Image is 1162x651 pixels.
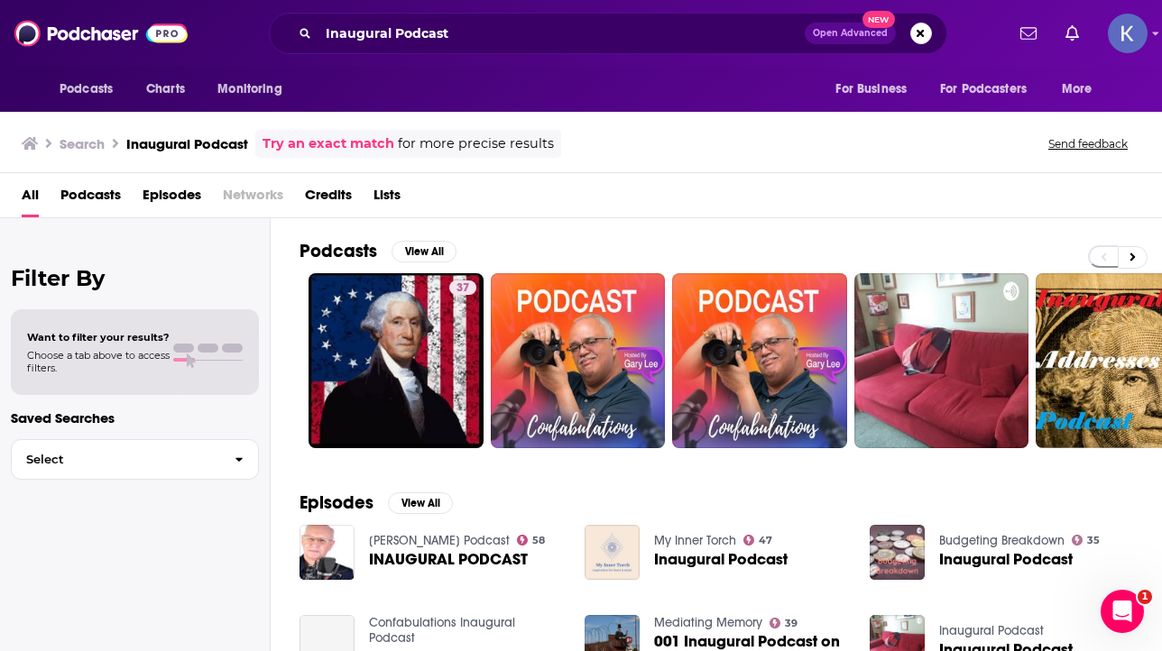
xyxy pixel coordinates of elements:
button: View All [388,492,453,514]
a: EpisodesView All [300,491,453,514]
span: for more precise results [398,133,554,154]
img: Inaugural Podcast [585,525,640,580]
a: 37 [449,280,476,295]
a: Try an exact match [263,133,394,154]
span: Networks [223,180,283,217]
a: PodcastsView All [300,240,456,262]
span: 37 [456,280,469,298]
div: Search podcasts, credits, & more... [269,13,947,54]
span: Podcasts [60,77,113,102]
span: Want to filter your results? [27,331,170,344]
a: Charts [134,72,196,106]
span: 47 [759,536,772,545]
h2: Episodes [300,491,373,514]
h2: Podcasts [300,240,377,262]
span: Logged in as kristina.caracciolo [1108,14,1148,53]
button: open menu [47,72,136,106]
a: 39 [770,618,798,628]
p: Saved Searches [11,409,259,426]
a: My Inner Torch [654,533,736,548]
input: Search podcasts, credits, & more... [318,19,805,48]
span: New [862,11,895,28]
a: David Vance Podcast [369,533,510,548]
span: For Business [835,77,907,102]
button: open menu [1049,72,1115,106]
a: Confabulations Inaugural Podcast [369,615,515,646]
a: All [22,180,39,217]
a: INAUGURAL PODCAST [369,552,528,567]
img: Inaugural Podcast [870,525,925,580]
span: Charts [146,77,185,102]
a: Credits [305,180,352,217]
iframe: Intercom live chat [1101,590,1144,633]
button: View All [392,241,456,262]
a: Lists [373,180,401,217]
h3: Search [60,135,105,152]
a: 35 [1072,535,1101,546]
a: Inaugural Podcast [654,552,788,567]
span: 35 [1087,536,1100,545]
a: Show notifications dropdown [1058,18,1086,49]
span: Open Advanced [813,29,888,38]
a: Inaugural Podcast [939,552,1073,567]
span: 58 [532,536,545,545]
a: Mediating Memory [654,615,762,630]
span: More [1062,77,1093,102]
span: 39 [785,619,798,628]
img: User Profile [1108,14,1148,53]
button: Select [11,439,259,480]
a: 47 [743,535,773,546]
button: open menu [205,72,305,106]
a: Inaugural Podcast [939,623,1044,638]
a: Budgeting Breakdown [939,533,1065,548]
a: 37 [309,273,484,448]
button: Show profile menu [1108,14,1148,53]
button: open menu [928,72,1053,106]
img: INAUGURAL PODCAST [300,525,355,580]
h3: Inaugural Podcast [126,135,248,152]
span: Choose a tab above to access filters. [27,349,170,374]
button: Send feedback [1043,136,1133,151]
button: Open AdvancedNew [805,23,896,44]
button: open menu [823,72,929,106]
h2: Filter By [11,265,259,291]
span: For Podcasters [940,77,1027,102]
span: Monitoring [217,77,281,102]
a: Episodes [143,180,201,217]
a: Podcasts [60,180,121,217]
span: 1 [1138,590,1152,604]
span: Select [12,454,220,465]
a: 58 [517,535,546,546]
a: Show notifications dropdown [1013,18,1044,49]
img: Podchaser - Follow, Share and Rate Podcasts [14,16,188,50]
